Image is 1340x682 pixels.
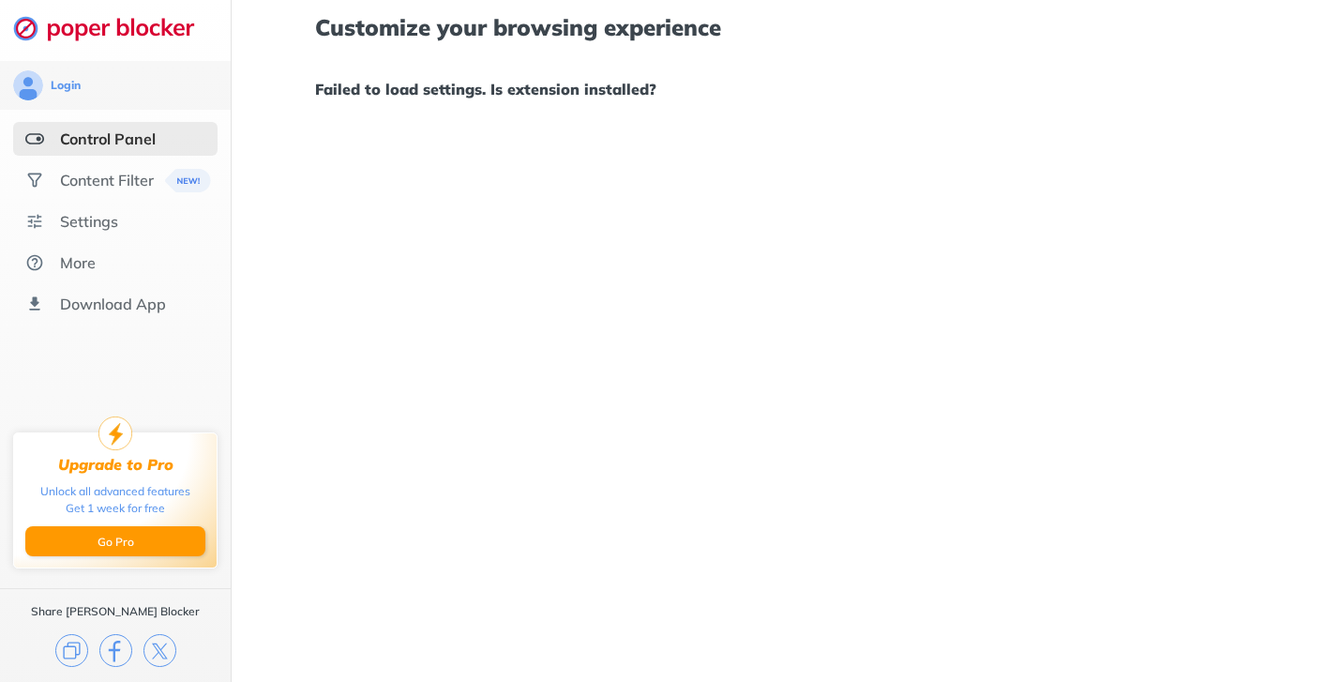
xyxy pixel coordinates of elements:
div: Download App [60,295,166,313]
img: facebook.svg [99,634,132,667]
img: about.svg [25,253,44,272]
h1: Customize your browsing experience [315,15,1257,39]
img: avatar.svg [13,70,43,100]
img: upgrade-to-pro.svg [98,417,132,450]
div: Control Panel [60,129,156,148]
div: Get 1 week for free [66,500,165,517]
img: download-app.svg [25,295,44,313]
button: Go Pro [25,526,205,556]
img: x.svg [143,634,176,667]
img: logo-webpage.svg [13,15,215,41]
img: copy.svg [55,634,88,667]
img: settings.svg [25,212,44,231]
div: Upgrade to Pro [58,456,173,474]
div: Unlock all advanced features [40,483,190,500]
img: social.svg [25,171,44,189]
h1: Failed to load settings. Is extension installed? [315,77,1257,101]
div: More [60,253,96,272]
div: Login [51,78,81,93]
div: Share [PERSON_NAME] Blocker [31,604,200,619]
div: Content Filter [60,171,154,189]
img: menuBanner.svg [161,169,207,192]
div: Settings [60,212,118,231]
img: features-selected.svg [25,129,44,148]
